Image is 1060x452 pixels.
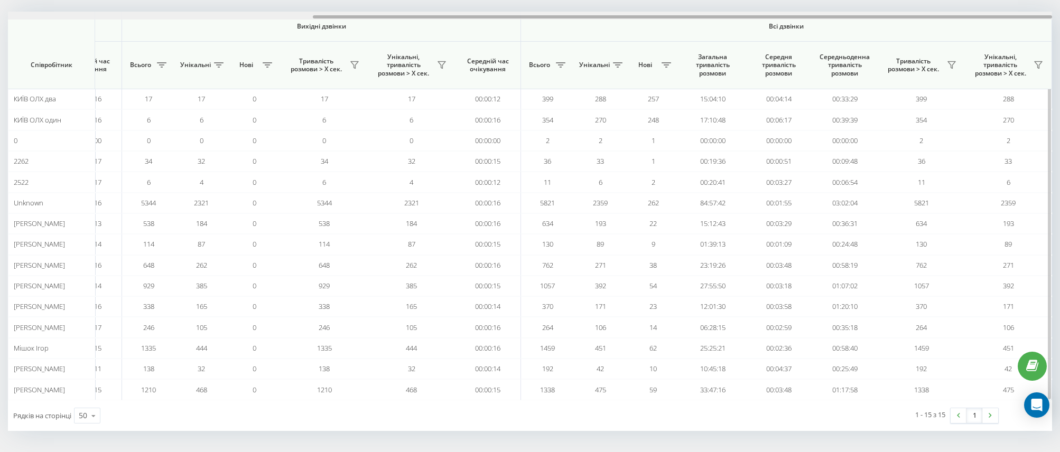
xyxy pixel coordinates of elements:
[540,385,555,394] span: 1338
[595,343,606,353] span: 451
[914,281,929,290] span: 1057
[680,338,746,359] td: 25:25:21
[746,255,812,276] td: 00:03:48
[649,260,657,270] span: 38
[526,61,553,69] span: Всього
[540,198,555,208] span: 5821
[455,296,521,317] td: 00:00:14
[143,219,154,228] span: 538
[595,260,606,270] span: 271
[1001,198,1016,208] span: 2359
[680,359,746,379] td: 10:45:18
[145,94,152,103] span: 17
[253,177,256,187] span: 0
[14,136,17,145] span: 0
[680,172,746,192] td: 00:20:41
[883,57,944,73] span: Тривалість розмови > Х сек.
[746,213,812,234] td: 00:03:29
[546,136,550,145] span: 2
[812,109,878,130] td: 00:39:39
[406,219,417,228] span: 184
[1003,94,1014,103] span: 288
[746,234,812,255] td: 00:01:09
[680,213,746,234] td: 15:12:43
[14,219,65,228] span: [PERSON_NAME]
[1005,364,1012,373] span: 42
[14,302,65,311] span: [PERSON_NAME]
[147,136,151,145] span: 0
[542,260,553,270] span: 762
[406,323,417,332] span: 105
[14,239,65,249] span: [PERSON_NAME]
[322,115,326,125] span: 6
[542,323,553,332] span: 264
[919,136,923,145] span: 2
[319,364,330,373] span: 138
[680,193,746,213] td: 84:57:42
[14,198,43,208] span: Unknown
[253,281,256,290] span: 0
[143,239,154,249] span: 114
[14,385,65,394] span: [PERSON_NAME]
[408,156,415,166] span: 32
[408,239,415,249] span: 87
[680,379,746,400] td: 33:47:16
[455,338,521,359] td: 00:00:16
[79,410,87,421] div: 50
[198,364,205,373] span: 32
[540,343,555,353] span: 1459
[253,156,256,166] span: 0
[916,260,927,270] span: 762
[648,94,659,103] span: 257
[200,177,203,187] span: 4
[143,260,154,270] span: 648
[746,296,812,317] td: 00:03:58
[918,156,925,166] span: 36
[649,343,657,353] span: 62
[455,234,521,255] td: 00:00:15
[455,359,521,379] td: 00:00:14
[147,115,151,125] span: 6
[820,53,870,78] span: Середньоденна тривалість розмови
[455,172,521,192] td: 00:00:12
[597,239,604,249] span: 89
[914,343,929,353] span: 1459
[812,130,878,151] td: 00:00:00
[455,379,521,400] td: 00:00:15
[1005,156,1012,166] span: 33
[455,213,521,234] td: 00:00:16
[812,89,878,109] td: 00:33:29
[1024,392,1049,418] div: Open Intercom Messenger
[599,177,602,187] span: 6
[143,281,154,290] span: 929
[1003,281,1014,290] span: 392
[196,343,207,353] span: 444
[746,276,812,296] td: 00:03:18
[253,364,256,373] span: 0
[649,281,657,290] span: 54
[410,177,413,187] span: 4
[579,61,610,69] span: Унікальні
[1003,343,1014,353] span: 451
[1007,177,1010,187] span: 6
[319,219,330,228] span: 538
[253,323,256,332] span: 0
[966,408,982,423] a: 1
[812,296,878,317] td: 01:20:10
[746,172,812,192] td: 00:03:27
[916,94,927,103] span: 399
[542,115,553,125] span: 354
[14,94,56,103] span: КИЇВ ОЛХ два
[812,276,878,296] td: 01:07:02
[145,156,152,166] span: 34
[455,109,521,130] td: 00:00:16
[595,281,606,290] span: 392
[916,115,927,125] span: 354
[14,323,65,332] span: [PERSON_NAME]
[253,385,256,394] span: 0
[916,219,927,228] span: 634
[455,317,521,337] td: 00:00:16
[746,338,812,359] td: 00:02:36
[404,198,419,208] span: 2321
[1003,115,1014,125] span: 270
